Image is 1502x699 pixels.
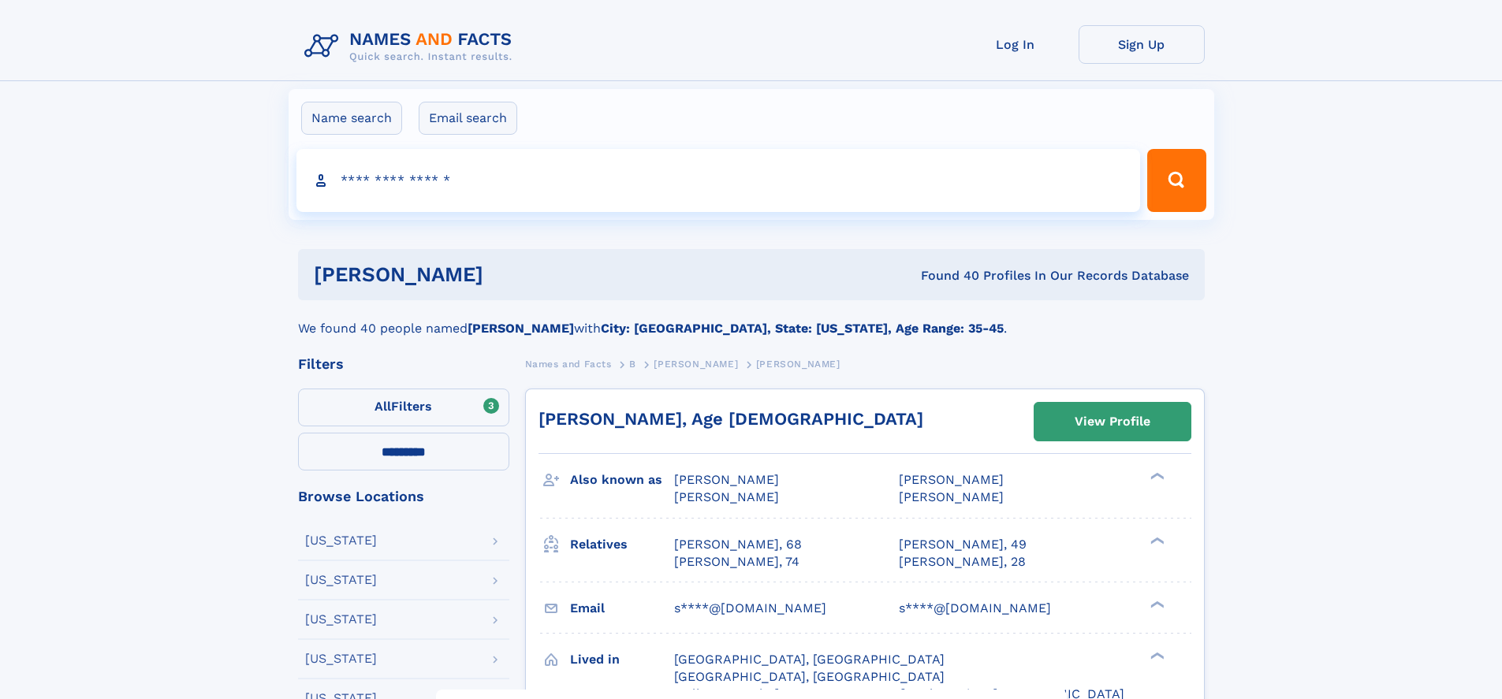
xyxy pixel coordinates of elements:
[305,574,377,586] div: [US_STATE]
[629,359,636,370] span: B
[702,267,1189,284] div: Found 40 Profiles In Our Records Database
[525,354,612,374] a: Names and Facts
[674,553,799,571] a: [PERSON_NAME], 74
[629,354,636,374] a: B
[301,102,402,135] label: Name search
[1079,25,1205,64] a: Sign Up
[1147,149,1206,212] button: Search Button
[1146,599,1165,609] div: ❯
[674,472,779,487] span: [PERSON_NAME]
[674,489,779,504] span: [PERSON_NAME]
[674,669,945,684] span: [GEOGRAPHIC_DATA], [GEOGRAPHIC_DATA]
[1146,471,1165,481] div: ❯
[899,553,1026,571] a: [PERSON_NAME], 28
[305,613,377,626] div: [US_STATE]
[298,25,525,68] img: Logo Names and Facts
[601,321,1004,336] b: City: [GEOGRAPHIC_DATA], State: [US_STATE], Age Range: 35-45
[570,595,674,622] h3: Email
[654,359,738,370] span: [PERSON_NAME]
[756,359,840,370] span: [PERSON_NAME]
[570,646,674,673] h3: Lived in
[375,399,391,414] span: All
[298,389,509,426] label: Filters
[305,653,377,665] div: [US_STATE]
[952,25,1079,64] a: Log In
[298,489,509,504] div: Browse Locations
[298,300,1205,338] div: We found 40 people named with .
[674,536,802,553] a: [PERSON_NAME], 68
[468,321,574,336] b: [PERSON_NAME]
[539,409,923,429] a: [PERSON_NAME], Age [DEMOGRAPHIC_DATA]
[314,265,703,284] h1: [PERSON_NAME]
[674,652,945,667] span: [GEOGRAPHIC_DATA], [GEOGRAPHIC_DATA]
[570,467,674,493] h3: Also known as
[298,357,509,371] div: Filters
[899,472,1004,487] span: [PERSON_NAME]
[419,102,517,135] label: Email search
[1034,403,1191,441] a: View Profile
[296,149,1141,212] input: search input
[899,489,1004,504] span: [PERSON_NAME]
[899,536,1027,553] a: [PERSON_NAME], 49
[570,531,674,558] h3: Relatives
[305,534,377,547] div: [US_STATE]
[1146,650,1165,660] div: ❯
[1075,403,1150,440] div: View Profile
[654,354,738,374] a: [PERSON_NAME]
[1146,535,1165,545] div: ❯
